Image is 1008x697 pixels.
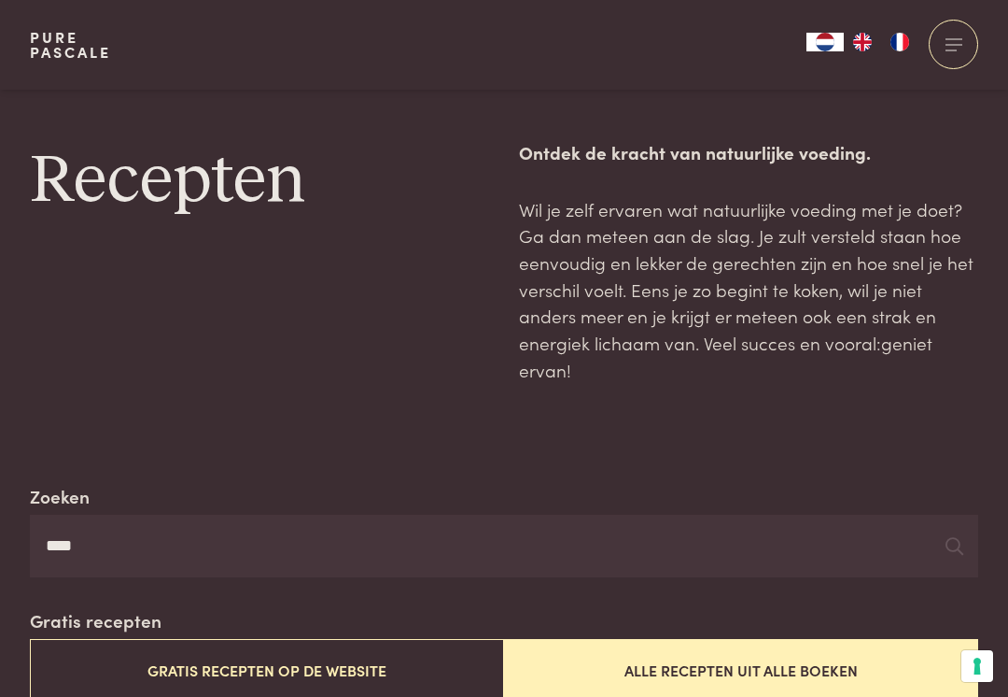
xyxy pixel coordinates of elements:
[844,33,881,51] a: EN
[881,33,918,51] a: FR
[30,483,90,510] label: Zoeken
[30,139,489,223] h1: Recepten
[30,607,161,634] label: Gratis recepten
[30,30,111,60] a: PurePascale
[806,33,918,51] aside: Language selected: Nederlands
[806,33,844,51] a: NL
[806,33,844,51] div: Language
[844,33,918,51] ul: Language list
[961,650,993,682] button: Uw voorkeuren voor toestemming voor trackingtechnologieën
[519,139,871,164] strong: Ontdek de kracht van natuurlijke voeding.
[519,196,978,384] p: Wil je zelf ervaren wat natuurlijke voeding met je doet? Ga dan meteen aan de slag. Je zult verst...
